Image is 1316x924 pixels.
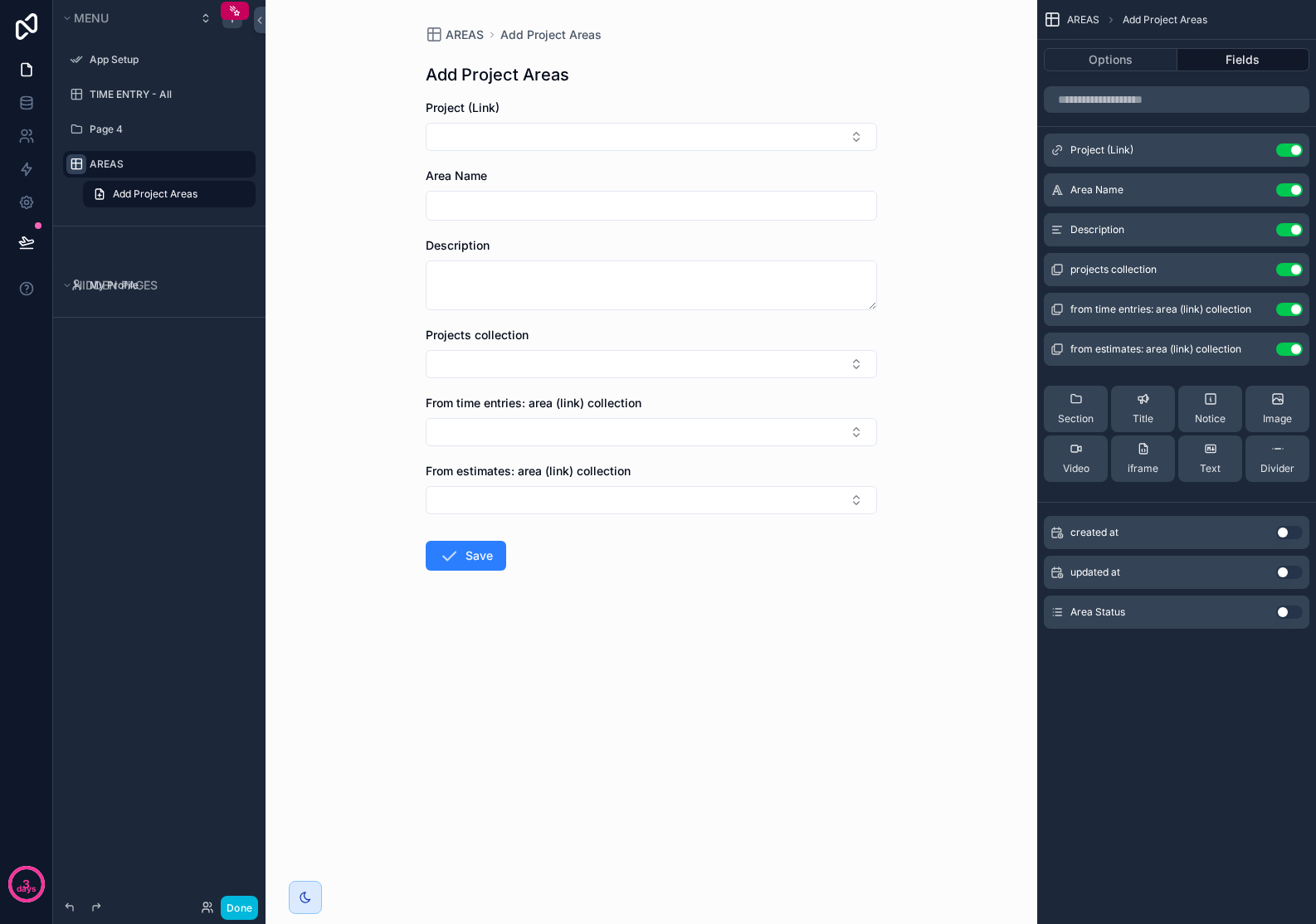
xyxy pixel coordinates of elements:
[426,350,877,378] button: Select Button
[426,238,490,252] span: Description
[426,27,484,43] a: AREAS
[90,279,246,292] label: My Profile
[1195,412,1226,426] span: Notice
[1070,263,1157,276] span: projects collection
[60,274,249,297] button: Hidden pages
[221,896,258,920] button: Done
[1133,412,1153,426] span: Title
[446,27,484,43] span: AREAS
[1123,13,1207,27] span: Add Project Areas
[1070,303,1251,316] span: from time entries: area (link) collection
[22,876,30,892] p: 3
[1178,435,1242,482] button: Text
[1111,435,1175,482] button: iframe
[426,486,877,514] button: Select Button
[90,88,246,101] label: TIME ENTRY - All
[1260,462,1294,475] span: Divider
[426,328,529,342] span: Projects collection
[426,541,506,571] button: Save
[426,464,631,478] span: From estimates: area (link) collection
[1177,48,1310,71] button: Fields
[1070,605,1125,619] span: Area Status
[426,418,877,446] button: Select Button
[426,63,569,86] h1: Add Project Areas
[426,100,500,114] span: Project (Link)
[1070,143,1133,157] span: Project (Link)
[60,7,189,30] button: Menu
[90,158,246,171] label: AREAS
[1044,386,1108,432] button: Section
[1263,412,1292,426] span: Image
[1044,48,1177,71] button: Options
[1111,386,1175,432] button: Title
[426,396,641,410] span: From time entries: area (link) collection
[113,187,197,201] span: Add Project Areas
[1067,13,1099,27] span: AREAS
[1044,435,1108,482] button: Video
[1070,566,1120,579] span: updated at
[426,168,487,182] span: Area Name
[90,53,246,66] label: App Setup
[1178,386,1242,432] button: Notice
[500,27,602,43] a: Add Project Areas
[1058,412,1094,426] span: Section
[90,123,246,136] label: Page 4
[1070,183,1123,197] span: Area Name
[1245,386,1309,432] button: Image
[1070,343,1241,356] span: from estimates: area (link) collection
[426,123,877,151] button: Select Button
[1070,223,1124,236] span: Description
[17,883,37,896] p: days
[1245,435,1309,482] button: Divider
[83,181,256,207] a: Add Project Areas
[1200,462,1221,475] span: Text
[1063,462,1089,475] span: Video
[1128,462,1158,475] span: iframe
[1070,526,1119,539] span: created at
[74,11,109,25] span: Menu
